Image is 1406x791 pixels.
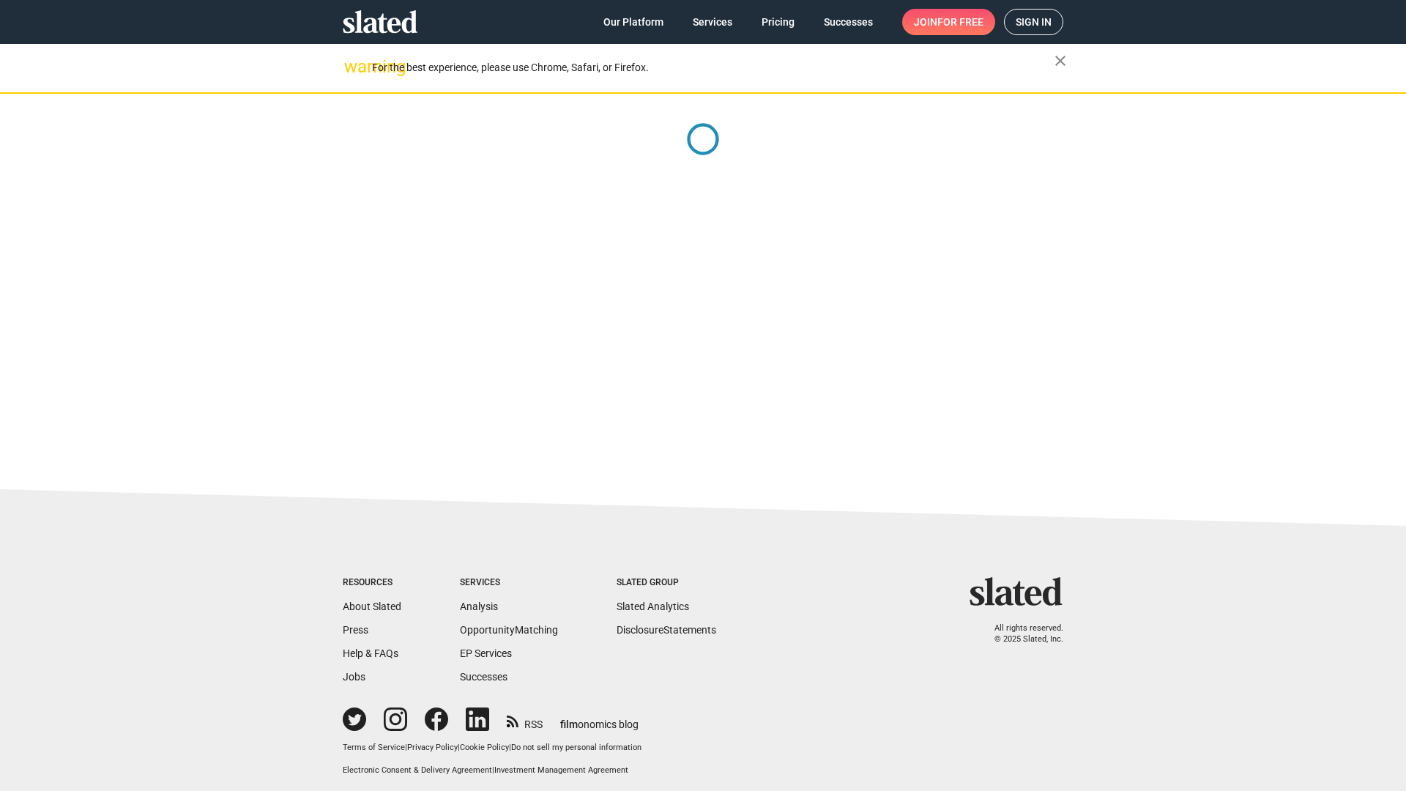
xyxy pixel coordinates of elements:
[1004,9,1063,35] a: Sign in
[560,718,578,730] span: film
[750,9,806,35] a: Pricing
[343,577,401,589] div: Resources
[405,743,407,752] span: |
[509,743,511,752] span: |
[460,624,558,636] a: OpportunityMatching
[681,9,744,35] a: Services
[560,706,639,732] a: filmonomics blog
[458,743,460,752] span: |
[460,647,512,659] a: EP Services
[914,9,983,35] span: Join
[460,577,558,589] div: Services
[460,601,498,612] a: Analysis
[762,9,795,35] span: Pricing
[460,671,507,683] a: Successes
[407,743,458,752] a: Privacy Policy
[824,9,873,35] span: Successes
[492,765,494,775] span: |
[937,9,983,35] span: for free
[617,601,689,612] a: Slated Analytics
[343,601,401,612] a: About Slated
[344,58,362,75] mat-icon: warning
[343,671,365,683] a: Jobs
[507,709,543,732] a: RSS
[1016,10,1052,34] span: Sign in
[617,577,716,589] div: Slated Group
[693,9,732,35] span: Services
[603,9,663,35] span: Our Platform
[617,624,716,636] a: DisclosureStatements
[511,743,641,754] button: Do not sell my personal information
[592,9,675,35] a: Our Platform
[1052,52,1069,70] mat-icon: close
[343,624,368,636] a: Press
[372,58,1054,78] div: For the best experience, please use Chrome, Safari, or Firefox.
[979,623,1063,645] p: All rights reserved. © 2025 Slated, Inc.
[902,9,995,35] a: Joinfor free
[343,765,492,775] a: Electronic Consent & Delivery Agreement
[812,9,885,35] a: Successes
[460,743,509,752] a: Cookie Policy
[343,743,405,752] a: Terms of Service
[343,647,398,659] a: Help & FAQs
[494,765,628,775] a: Investment Management Agreement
